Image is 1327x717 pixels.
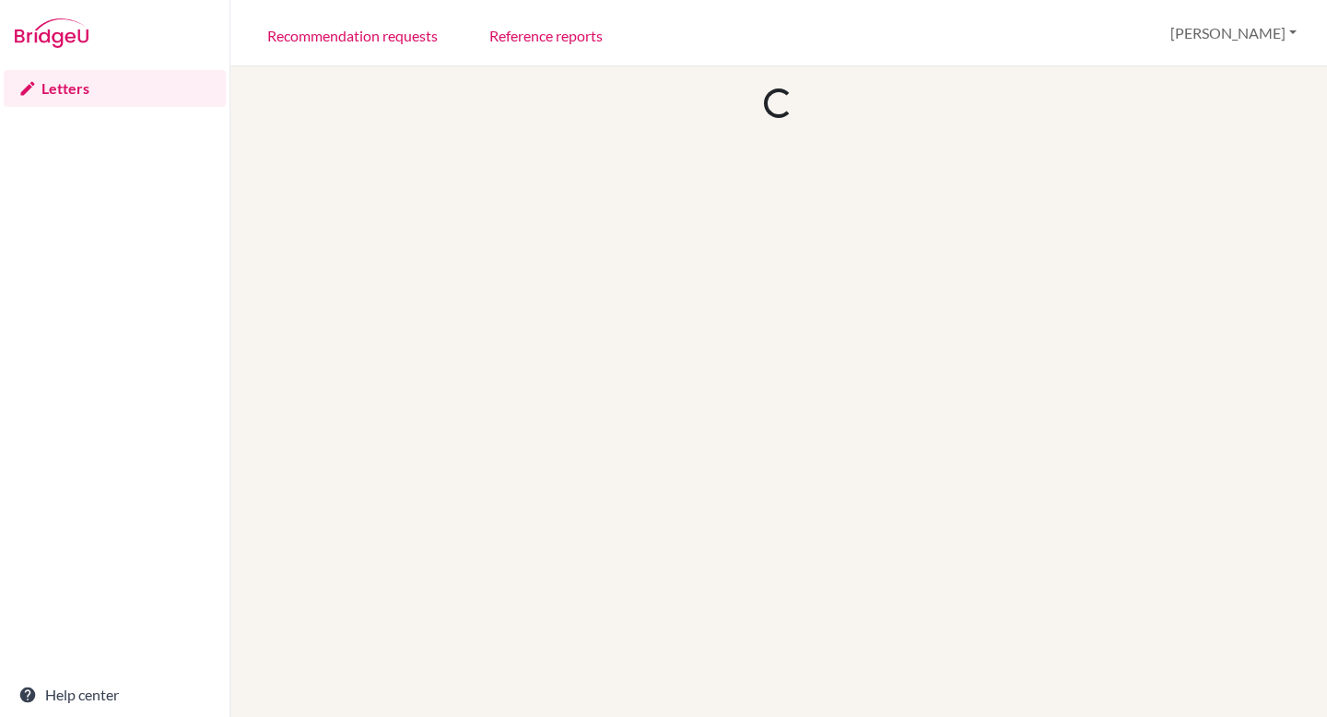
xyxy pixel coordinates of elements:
img: Bridge-U [15,18,88,48]
a: Reference reports [475,3,617,66]
a: Recommendation requests [252,3,452,66]
a: Letters [4,70,226,107]
div: Loading... [764,88,793,118]
a: Help center [4,676,226,713]
button: [PERSON_NAME] [1162,16,1305,51]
